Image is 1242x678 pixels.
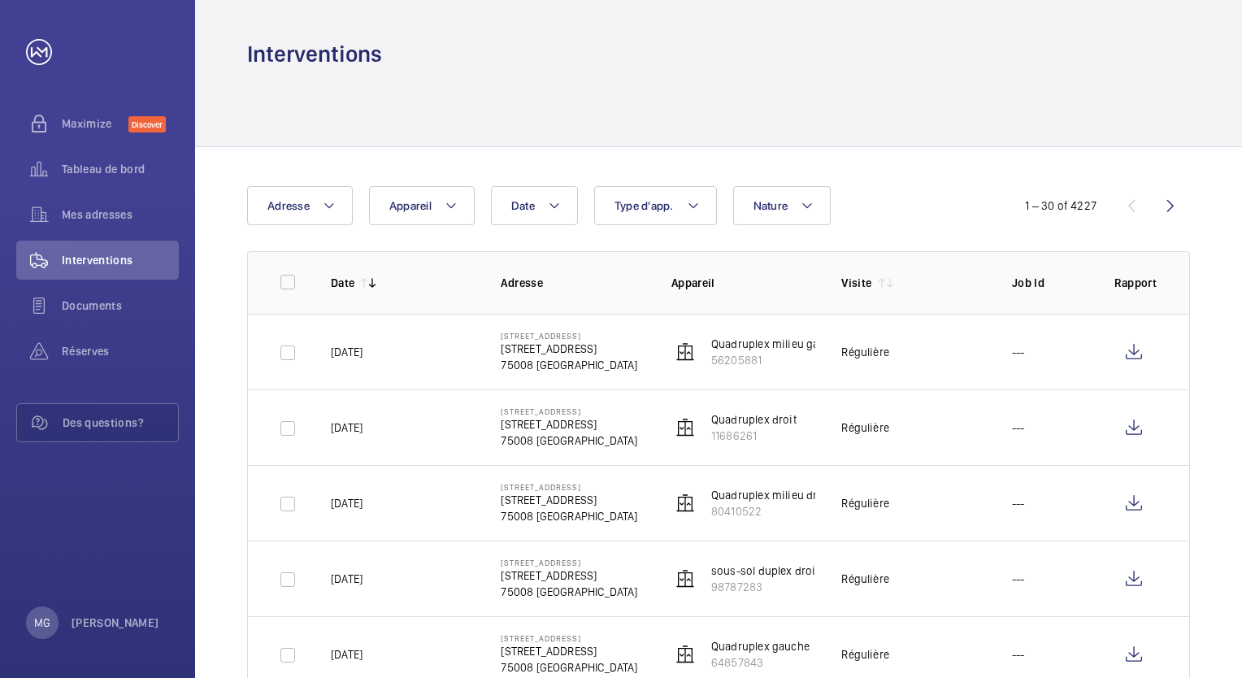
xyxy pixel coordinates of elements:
[1012,495,1025,511] p: ---
[331,495,363,511] p: [DATE]
[501,432,637,449] p: 75008 [GEOGRAPHIC_DATA]
[501,584,637,600] p: 75008 [GEOGRAPHIC_DATA]
[1114,275,1157,291] p: Rapport
[501,567,637,584] p: [STREET_ADDRESS]
[711,336,844,352] p: Quadruplex milieu gauche
[331,419,363,436] p: [DATE]
[711,503,831,519] p: 80410522
[501,659,637,676] p: 75008 [GEOGRAPHIC_DATA]
[62,115,128,132] span: Maximize
[501,357,637,373] p: 75008 [GEOGRAPHIC_DATA]
[675,418,695,437] img: elevator.svg
[501,331,637,341] p: [STREET_ADDRESS]
[501,508,637,524] p: 75008 [GEOGRAPHIC_DATA]
[841,344,889,360] div: Régulière
[501,643,637,659] p: [STREET_ADDRESS]
[594,186,717,225] button: Type d'app.
[501,275,645,291] p: Adresse
[841,646,889,663] div: Régulière
[1012,571,1025,587] p: ---
[331,275,354,291] p: Date
[331,344,363,360] p: [DATE]
[711,411,797,428] p: Quadruplex droit
[1025,198,1097,214] div: 1 – 30 of 4227
[614,199,674,212] span: Type d'app.
[247,186,353,225] button: Adresse
[711,428,797,444] p: 11686261
[501,492,637,508] p: [STREET_ADDRESS]
[501,416,637,432] p: [STREET_ADDRESS]
[331,571,363,587] p: [DATE]
[675,493,695,513] img: elevator.svg
[675,342,695,362] img: elevator.svg
[675,569,695,589] img: elevator.svg
[62,161,179,177] span: Tableau de bord
[267,199,310,212] span: Adresse
[1012,344,1025,360] p: ---
[711,563,819,579] p: sous-sol duplex droit
[711,579,819,595] p: 98787283
[369,186,475,225] button: Appareil
[34,615,50,631] p: MG
[501,482,637,492] p: [STREET_ADDRESS]
[841,571,889,587] div: Régulière
[711,654,810,671] p: 64857843
[841,419,889,436] div: Régulière
[711,487,831,503] p: Quadruplex milieu droit
[753,199,788,212] span: Nature
[841,275,871,291] p: Visite
[63,415,178,431] span: Des questions?
[72,615,159,631] p: [PERSON_NAME]
[501,558,637,567] p: [STREET_ADDRESS]
[671,275,815,291] p: Appareil
[247,39,382,69] h1: Interventions
[331,646,363,663] p: [DATE]
[733,186,832,225] button: Nature
[501,633,637,643] p: [STREET_ADDRESS]
[501,406,637,416] p: [STREET_ADDRESS]
[1012,646,1025,663] p: ---
[62,298,179,314] span: Documents
[1012,419,1025,436] p: ---
[511,199,535,212] span: Date
[1012,275,1088,291] p: Job Id
[128,116,166,133] span: Discover
[675,645,695,664] img: elevator.svg
[389,199,432,212] span: Appareil
[501,341,637,357] p: [STREET_ADDRESS]
[62,343,179,359] span: Réserves
[711,638,810,654] p: Quadruplex gauche
[491,186,578,225] button: Date
[62,206,179,223] span: Mes adresses
[62,252,179,268] span: Interventions
[841,495,889,511] div: Régulière
[711,352,844,368] p: 56205881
